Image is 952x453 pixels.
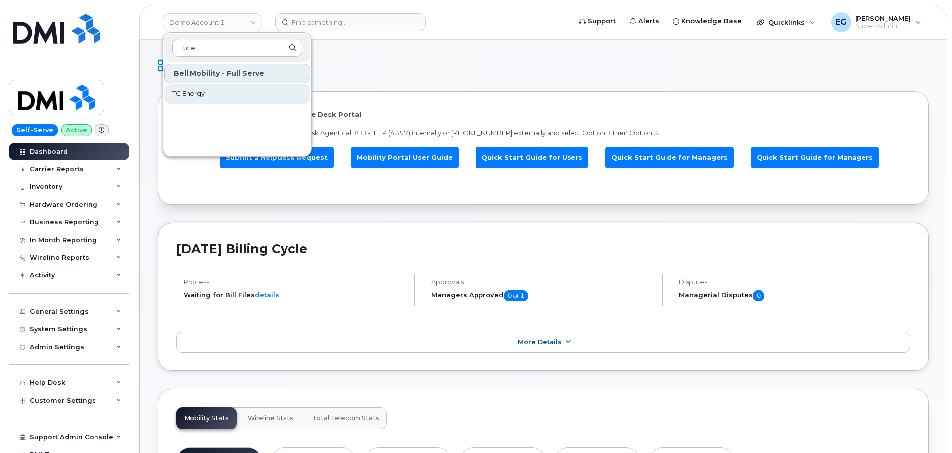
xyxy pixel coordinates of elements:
[164,64,310,83] div: Bell Mobility - Full Serve
[679,290,910,301] h5: Managerial Disputes
[476,147,588,168] a: Quick Start Guide for Users
[255,291,279,299] a: details
[220,147,334,168] a: Submit a Helpdesk Request
[605,147,734,168] a: Quick Start Guide for Managers
[751,147,879,168] a: Quick Start Guide for Managers
[172,39,302,57] input: Search
[184,290,406,300] li: Waiting for Bill Files
[248,414,293,422] span: Wireline Stats
[431,278,654,286] h4: Approvals
[176,241,910,256] h2: [DATE] Billing Cycle
[164,84,310,104] a: TC Energy
[172,89,205,99] span: TC Energy
[753,290,764,301] span: 0
[504,290,528,301] span: 0 of 1
[184,278,406,286] h4: Process
[679,278,910,286] h4: Disputes
[351,147,459,168] a: Mobility Portal User Guide
[518,338,562,346] span: More Details
[176,128,910,138] p: To speak with a Mobile Device Service Desk Agent call 811-HELP (4357) internally or [PHONE_NUMBER...
[431,290,654,301] h5: Managers Approved
[312,414,379,422] span: Total Telecom Stats
[176,110,910,119] p: Welcome to the Mobile Device Service Desk Portal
